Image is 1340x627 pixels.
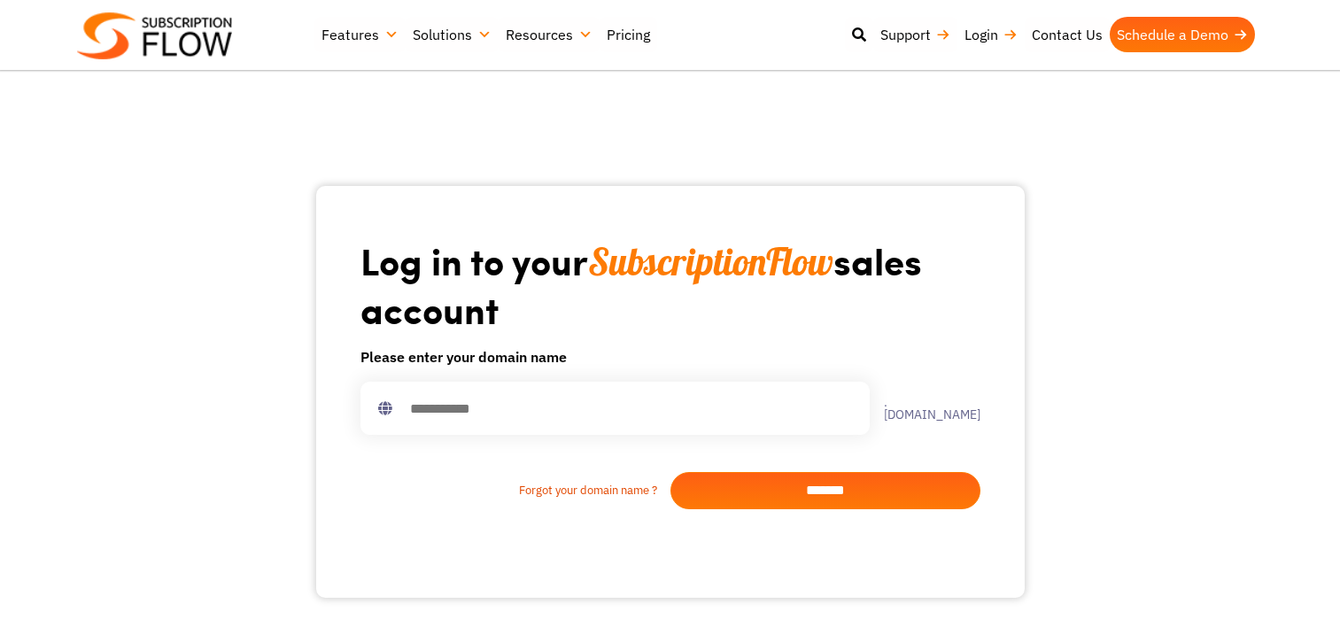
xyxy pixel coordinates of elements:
a: Forgot your domain name ? [360,482,670,499]
img: Subscriptionflow [77,12,232,59]
a: Support [873,17,957,52]
a: Contact Us [1025,17,1110,52]
span: SubscriptionFlow [588,238,833,285]
a: Solutions [406,17,499,52]
h6: Please enter your domain name [360,346,980,368]
a: Resources [499,17,600,52]
h1: Log in to your sales account [360,237,980,332]
label: .[DOMAIN_NAME] [870,396,980,421]
a: Schedule a Demo [1110,17,1255,52]
a: Login [957,17,1025,52]
a: Pricing [600,17,657,52]
a: Features [314,17,406,52]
